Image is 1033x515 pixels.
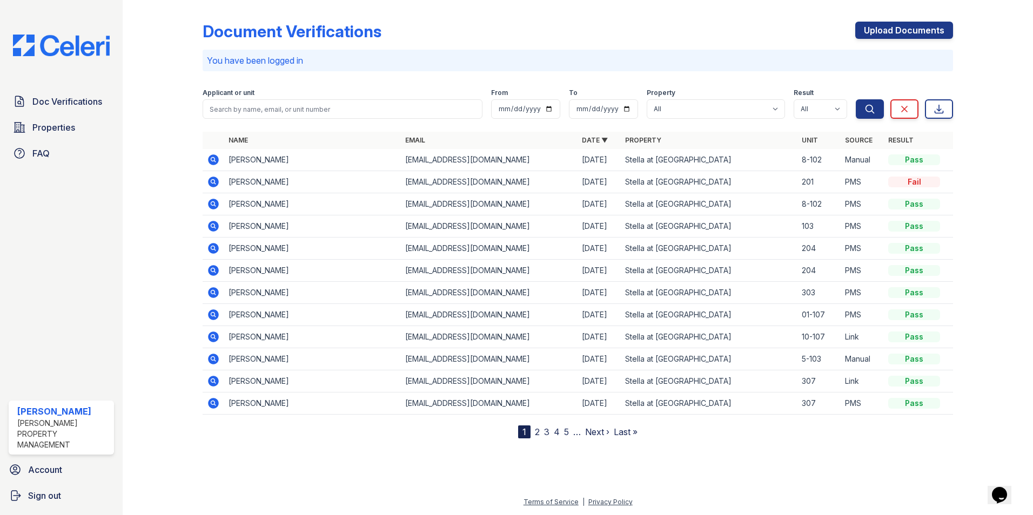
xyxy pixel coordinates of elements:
td: Manual [841,149,884,171]
a: Last » [614,426,638,437]
td: 307 [797,392,841,415]
span: Doc Verifications [32,95,102,108]
td: PMS [841,193,884,215]
td: PMS [841,260,884,282]
div: Pass [888,221,940,232]
a: Account [4,459,118,480]
td: 303 [797,282,841,304]
td: 204 [797,260,841,282]
td: [EMAIL_ADDRESS][DOMAIN_NAME] [401,304,578,326]
td: [EMAIL_ADDRESS][DOMAIN_NAME] [401,326,578,348]
td: PMS [841,171,884,193]
div: 1 [518,425,531,438]
label: Applicant or unit [203,89,254,97]
td: Manual [841,348,884,370]
td: [DATE] [578,193,621,215]
a: 5 [564,426,569,437]
label: Property [647,89,675,97]
span: Properties [32,121,75,134]
td: [EMAIL_ADDRESS][DOMAIN_NAME] [401,215,578,238]
td: Stella at [GEOGRAPHIC_DATA] [621,370,797,392]
td: [PERSON_NAME] [224,193,401,215]
td: Stella at [GEOGRAPHIC_DATA] [621,193,797,215]
input: Search by name, email, or unit number [203,99,482,119]
td: [PERSON_NAME] [224,260,401,282]
td: [DATE] [578,370,621,392]
a: Date ▼ [582,136,608,144]
td: [DATE] [578,282,621,304]
td: [DATE] [578,326,621,348]
label: Result [794,89,814,97]
td: [EMAIL_ADDRESS][DOMAIN_NAME] [401,193,578,215]
td: 204 [797,238,841,260]
td: Stella at [GEOGRAPHIC_DATA] [621,171,797,193]
td: [PERSON_NAME] [224,370,401,392]
a: FAQ [9,143,114,164]
button: Sign out [4,485,118,506]
td: PMS [841,392,884,415]
div: Pass [888,243,940,254]
td: [EMAIL_ADDRESS][DOMAIN_NAME] [401,348,578,370]
td: [DATE] [578,304,621,326]
td: 8-102 [797,193,841,215]
td: [DATE] [578,392,621,415]
td: [PERSON_NAME] [224,149,401,171]
td: [PERSON_NAME] [224,171,401,193]
td: 8-102 [797,149,841,171]
td: [EMAIL_ADDRESS][DOMAIN_NAME] [401,370,578,392]
td: 307 [797,370,841,392]
td: 103 [797,215,841,238]
a: Property [625,136,661,144]
a: Next › [585,426,609,437]
td: Stella at [GEOGRAPHIC_DATA] [621,215,797,238]
img: CE_Logo_Blue-a8612792a0a2168367f1c8372b55b34899dd931a85d93a1a3d3e32e68fde9ad4.png [4,35,118,56]
td: [PERSON_NAME] [224,392,401,415]
div: Pass [888,309,940,320]
td: [EMAIL_ADDRESS][DOMAIN_NAME] [401,282,578,304]
td: PMS [841,282,884,304]
span: Account [28,463,62,476]
td: PMS [841,238,884,260]
td: Link [841,326,884,348]
div: Pass [888,199,940,209]
a: Email [405,136,425,144]
td: [EMAIL_ADDRESS][DOMAIN_NAME] [401,238,578,260]
td: Link [841,370,884,392]
div: Pass [888,287,940,298]
a: Result [888,136,914,144]
td: 01-107 [797,304,841,326]
div: Pass [888,376,940,387]
td: [PERSON_NAME] [224,348,401,370]
td: [PERSON_NAME] [224,304,401,326]
a: Terms of Service [524,498,579,506]
td: [EMAIL_ADDRESS][DOMAIN_NAME] [401,171,578,193]
td: [DATE] [578,149,621,171]
td: [EMAIL_ADDRESS][DOMAIN_NAME] [401,149,578,171]
div: Fail [888,177,940,187]
td: Stella at [GEOGRAPHIC_DATA] [621,392,797,415]
td: [DATE] [578,348,621,370]
p: You have been logged in [207,54,949,67]
td: [PERSON_NAME] [224,282,401,304]
td: [PERSON_NAME] [224,326,401,348]
td: Stella at [GEOGRAPHIC_DATA] [621,282,797,304]
a: Upload Documents [855,22,953,39]
td: Stella at [GEOGRAPHIC_DATA] [621,304,797,326]
div: Pass [888,154,940,165]
div: [PERSON_NAME] [17,405,110,418]
iframe: chat widget [988,472,1022,504]
a: Source [845,136,873,144]
div: Pass [888,354,940,364]
label: To [569,89,578,97]
td: PMS [841,215,884,238]
div: Pass [888,398,940,409]
a: Unit [802,136,818,144]
td: [EMAIL_ADDRESS][DOMAIN_NAME] [401,260,578,282]
td: Stella at [GEOGRAPHIC_DATA] [621,326,797,348]
td: 10-107 [797,326,841,348]
a: 3 [544,426,549,437]
span: FAQ [32,147,50,160]
td: Stella at [GEOGRAPHIC_DATA] [621,238,797,260]
a: Privacy Policy [588,498,633,506]
td: Stella at [GEOGRAPHIC_DATA] [621,149,797,171]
